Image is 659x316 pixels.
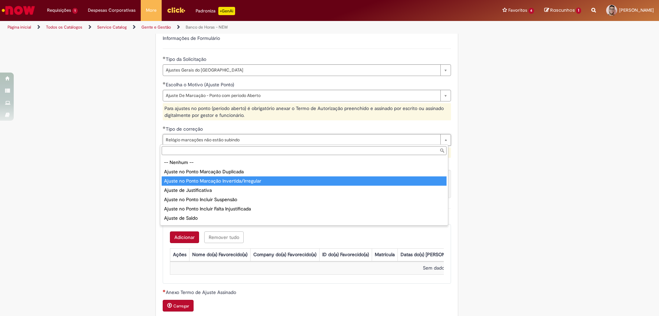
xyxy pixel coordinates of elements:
div: Ajuste no Ponto Incluir Falta Injustificada [162,204,447,214]
div: Ajuste no Ponto Marcação Invertida/Irregular [162,176,447,186]
ul: Tipo de correção [160,156,448,225]
div: -- Nenhum -- [162,158,447,167]
div: Ajuste de Justificativa [162,186,447,195]
div: Ajuste no Ponto Incluir Suspensão [162,195,447,204]
div: Ajuste de Categoria [162,223,447,232]
div: Ajuste de Saldo [162,214,447,223]
div: Ajuste no Ponto Marcação Duplicada [162,167,447,176]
